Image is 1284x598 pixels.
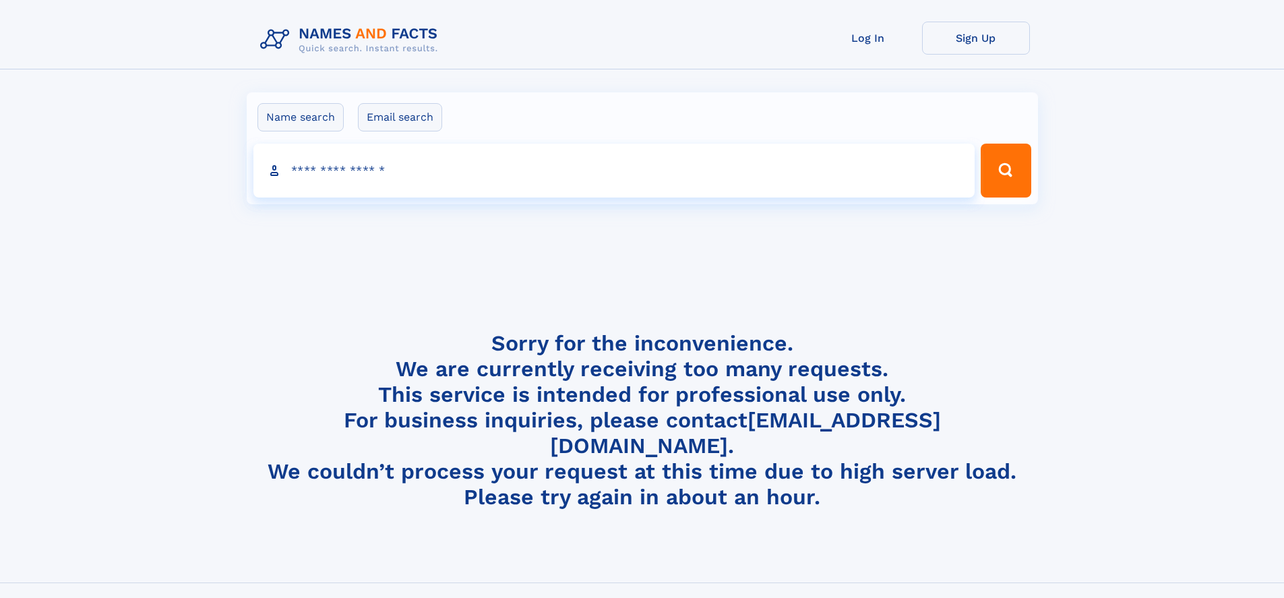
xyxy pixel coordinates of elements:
[358,103,442,131] label: Email search
[255,330,1030,510] h4: Sorry for the inconvenience. We are currently receiving too many requests. This service is intend...
[981,144,1031,198] button: Search Button
[550,407,941,458] a: [EMAIL_ADDRESS][DOMAIN_NAME]
[255,22,449,58] img: Logo Names and Facts
[922,22,1030,55] a: Sign Up
[257,103,344,131] label: Name search
[253,144,975,198] input: search input
[814,22,922,55] a: Log In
